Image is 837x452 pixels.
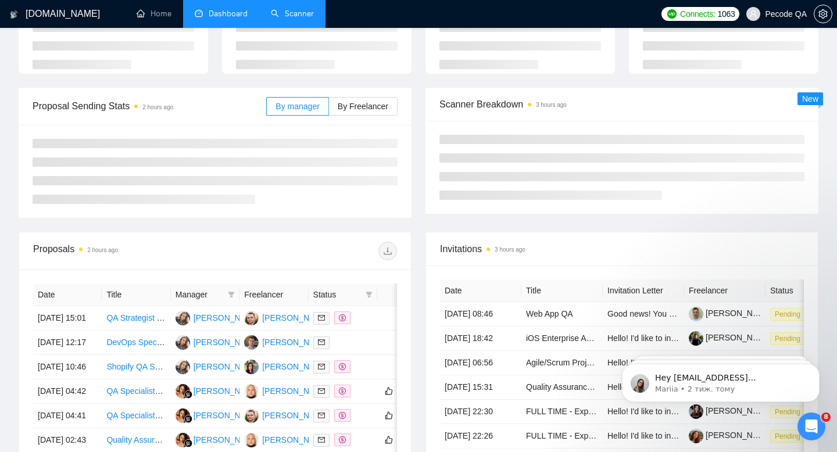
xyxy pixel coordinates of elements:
[526,333,695,343] a: iOS Enterprise App Distribution Expert Needed
[244,410,329,419] a: VY[PERSON_NAME]
[339,314,346,321] span: dollar
[521,424,603,449] td: FULL TIME - Experienced QA for Test Coordination and Reporting (Fintech)
[184,439,192,447] img: gigradar-bm.png
[770,309,810,318] a: Pending
[526,407,798,416] a: FULL TIME - Experienced QA for Test Coordination and Reporting (Fintech)
[276,102,319,111] span: By manager
[102,331,170,355] td: DevOps Specialist
[521,302,603,327] td: Web App QA
[318,339,325,346] span: mail
[176,335,190,350] img: V
[244,360,259,374] img: A
[176,360,190,374] img: V
[440,302,521,327] td: [DATE] 08:46
[228,291,235,298] span: filter
[262,360,329,373] div: [PERSON_NAME]
[244,311,259,325] img: VY
[244,361,329,371] a: A[PERSON_NAME]
[526,309,573,318] a: Web App QA
[440,327,521,351] td: [DATE] 18:42
[521,351,603,375] td: Agile/Scrum Project Manager Needed - Ukrainian Speaker
[689,308,772,318] a: [PERSON_NAME]
[209,9,248,19] span: Dashboard
[106,362,303,371] a: Shopify QA Specialist Needed for Final Project Review
[495,246,525,253] time: 3 hours ago
[814,9,832,19] a: setting
[194,360,260,373] div: [PERSON_NAME]
[382,384,396,398] button: like
[689,331,703,346] img: c10wda0WQLAlFR7hsnwx0eNGACLqr65IHsIbhfJZg8NXFBXsuI0ZBQlMGTbo3FrQi6
[526,358,793,367] a: Agile/Scrum Project Manager Needed - [DEMOGRAPHIC_DATA] Speaker
[680,8,715,20] span: Connects:
[770,430,805,443] span: Pending
[262,311,329,324] div: [PERSON_NAME]
[689,429,703,443] img: c1420moA_D8vsedeFemooTwjhjhWhp1NhKE91LJzPxfahiM5XyicHNvTG0F4Erof6n
[689,307,703,321] img: c1MS-XMKx-Y45SlN5GOF1TMwdgDTRwk-xyJzY-JXnB5ItfMru_92_JnJV2d1wcsDao
[106,313,296,322] a: QA Strategist for AI Services and AgenticAI Products
[195,9,203,17] span: dashboard
[262,336,329,349] div: [PERSON_NAME]
[667,9,677,19] img: upwork-logo.png
[689,431,772,440] a: [PERSON_NAME]
[176,313,260,322] a: V[PERSON_NAME]
[339,412,346,419] span: dollar
[717,8,735,20] span: 1063
[244,337,329,346] a: Y[PERSON_NAME]
[313,288,361,301] span: Status
[749,10,757,18] span: user
[440,400,521,424] td: [DATE] 22:30
[797,412,825,440] iframe: Intercom live chat
[184,390,192,399] img: gigradar-bm.png
[176,288,223,301] span: Manager
[176,433,190,447] img: MV
[176,361,260,371] a: V[PERSON_NAME]
[385,435,393,444] span: like
[440,279,521,302] th: Date
[521,375,603,400] td: Quality Assurance Tester Needed for Comprehensive Testing
[33,284,102,306] th: Date
[106,338,173,347] a: DevOps Specialist
[770,431,810,440] a: Pending
[244,435,329,444] a: BP[PERSON_NAME]
[194,385,260,397] div: [PERSON_NAME]
[244,408,259,423] img: VY
[102,306,170,331] td: QA Strategist for AI Services and AgenticAI Products
[176,435,260,444] a: MV[PERSON_NAME]
[33,404,102,428] td: [DATE] 04:41
[176,410,260,419] a: MV[PERSON_NAME]
[271,9,314,19] a: searchScanner
[526,382,746,392] a: Quality Assurance Tester Needed for Comprehensive Testing
[106,435,274,444] a: Quality Assurance Engineer & Virtual Assistant
[142,104,173,110] time: 2 hours ago
[318,412,325,419] span: mail
[244,433,259,447] img: BP
[385,386,393,396] span: like
[604,339,837,421] iframe: Intercom notifications повідомлення
[102,284,170,306] th: Title
[102,404,170,428] td: QA Specialists needed for Person.ai
[526,431,798,440] a: FULL TIME - Experienced QA for Test Coordination and Reporting (Fintech)
[339,436,346,443] span: dollar
[440,375,521,400] td: [DATE] 15:31
[244,386,329,395] a: BP[PERSON_NAME]
[176,384,190,399] img: MV
[440,242,804,256] span: Invitations
[770,308,805,321] span: Pending
[171,284,239,306] th: Manager
[244,313,329,322] a: VY[PERSON_NAME]
[102,379,170,404] td: QA Specialists needed for Person.ai
[176,337,260,346] a: V[PERSON_NAME]
[226,286,237,303] span: filter
[382,433,396,447] button: like
[770,332,805,345] span: Pending
[339,363,346,370] span: dollar
[684,279,766,302] th: Freelancer
[137,9,171,19] a: homeHome
[318,363,325,370] span: mail
[318,388,325,394] span: mail
[318,314,325,321] span: mail
[440,424,521,449] td: [DATE] 22:26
